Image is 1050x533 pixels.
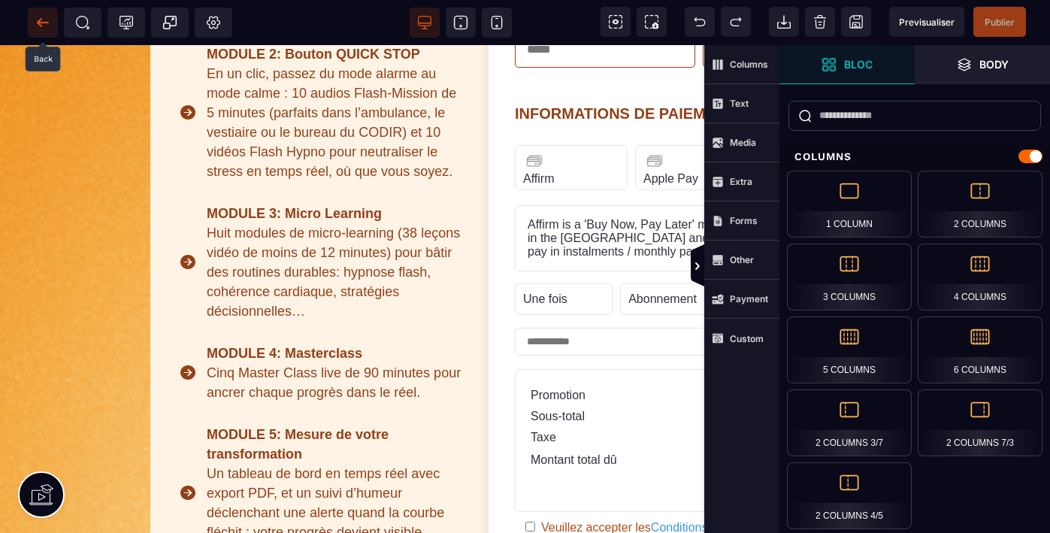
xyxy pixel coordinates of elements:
span: SEO [75,15,90,30]
button: Appliquer [788,282,883,312]
span: Tracking [119,15,134,30]
strong: Extra [730,176,752,187]
text: Taxe [531,386,556,399]
text: Promotion [531,344,586,357]
label: Affirm [523,127,554,141]
text: Abonnement [628,247,697,261]
img: credit-card-icon.png [643,104,666,127]
span: Screenshot [637,7,667,37]
strong: Body [979,59,1009,70]
text: 0 [860,432,867,447]
text: 0 [861,344,867,357]
span: Popup [162,15,177,30]
b: MODULE 4: Masterclass [207,301,362,316]
div: 2 Columns 4/5 [787,462,912,529]
text: 0 [861,365,867,378]
span: Publier [985,17,1015,28]
label: Apple Pay [643,127,698,141]
strong: Bloc [844,59,873,70]
strong: Text [730,98,749,109]
text: Une fois [523,247,567,261]
strong: Columns [730,59,768,70]
span: View components [601,7,631,37]
div: INFORMATIONS DE PAIEMENT [515,60,883,77]
text: Sous-total [531,365,585,378]
b: MODULE 3: Micro Learning [207,161,382,176]
span: En un clic, passez du mode alarme au mode calme : 10 audios Flash-Mission de 5 minutes (parfaits ... [207,21,456,134]
text: 0 [859,407,867,424]
div: 2 Columns [918,171,1042,238]
div: Columns [779,143,1050,171]
div: 3 Columns [787,244,912,310]
text: Paiement en plusieurs fois [734,247,875,261]
b: MODULE 5: Mesure de votre transformation [207,382,389,416]
strong: Payment [730,293,768,304]
div: 5 Columns [787,316,912,383]
strong: Custom [730,333,764,344]
span: Preview [889,7,964,37]
div: 2 Columns 7/3 [918,389,1042,456]
span: Huit modules de micro-learning (38 leçons vidéo de moins de 12 minutes) pour bâtir des routines d... [207,180,460,274]
span: Cinq Master Class live de 90 minutes pour ancrer chaque progrès dans le réel. [207,320,461,355]
span: Previsualiser [899,17,955,28]
img: credit-card-icon.png [764,104,786,127]
div: 4 Columns [918,244,1042,310]
text: Affirm is a 'Buy Now, Pay Later' method that enables customers in the [GEOGRAPHIC_DATA] and [GEOG... [528,173,870,214]
span: Un tableau de bord en temps réel avec export PDF, et un suivi d’humeur déclenchant une alerte qua... [207,421,444,514]
div: 6 Columns [918,316,1042,383]
div: 1 Column [787,171,912,238]
label: Bancontact [764,127,824,141]
span: Setting Body [206,15,221,30]
text: 0 [861,386,867,399]
strong: Other [730,254,754,265]
strong: Media [730,137,756,148]
img: credit-card-icon.png [523,104,546,127]
span: Open Blocks [779,45,915,84]
strong: Forms [730,215,758,226]
b: MODULE 2: Bouton QUICK STOP [207,2,420,17]
text: Montant total dû [531,408,617,422]
span: Open Layer Manager [915,45,1050,84]
div: 2 Columns 3/7 [787,389,912,456]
